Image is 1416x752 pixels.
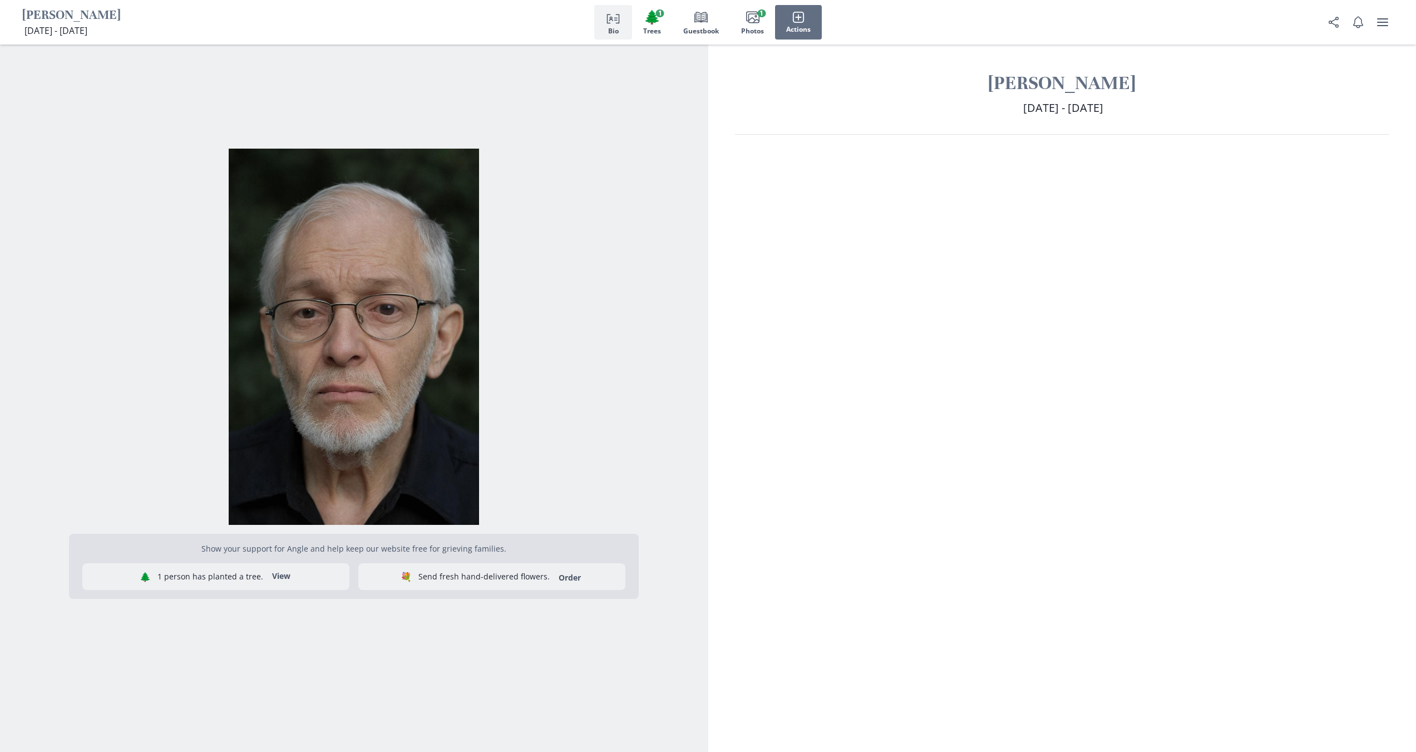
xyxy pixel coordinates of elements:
span: Actions [786,26,811,33]
button: Actions [775,5,822,40]
button: Bio [594,5,632,40]
button: Share Obituary [1323,11,1345,33]
span: flowers [401,570,412,583]
button: Notifications [1347,11,1369,33]
span: [DATE] - [DATE] [1023,100,1103,115]
span: Photos [741,27,764,35]
span: Tree [644,9,660,25]
button: user menu [1371,11,1394,33]
a: Order [552,572,588,583]
button: Trees [632,5,672,40]
p: Send fresh hand-delivered flowers. [418,571,550,582]
span: Guestbook [683,27,719,35]
h1: [PERSON_NAME] [735,71,1390,95]
p: Show your support for Angle and help keep our website free for grieving families. [82,543,625,554]
span: Bio [608,27,619,35]
span: 1 [656,9,664,17]
span: [DATE] - [DATE] [24,24,87,37]
img: Photo of Angle [9,149,699,525]
h1: [PERSON_NAME] [22,7,121,24]
div: Show portrait image options [9,140,699,525]
button: View [265,568,297,586]
button: Guestbook [672,5,730,40]
button: Photos [730,5,775,40]
span: 1 [757,9,766,17]
span: Trees [643,27,661,35]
